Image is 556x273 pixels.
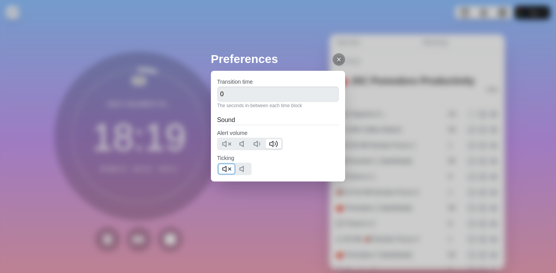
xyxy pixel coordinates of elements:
h2: Sound [217,115,339,125]
label: Alert volume [217,130,248,136]
p: The seconds in-between each time block [217,102,339,109]
h2: Preferences [211,50,345,68]
label: Transition time [217,79,253,85]
label: Ticking [217,155,234,161]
